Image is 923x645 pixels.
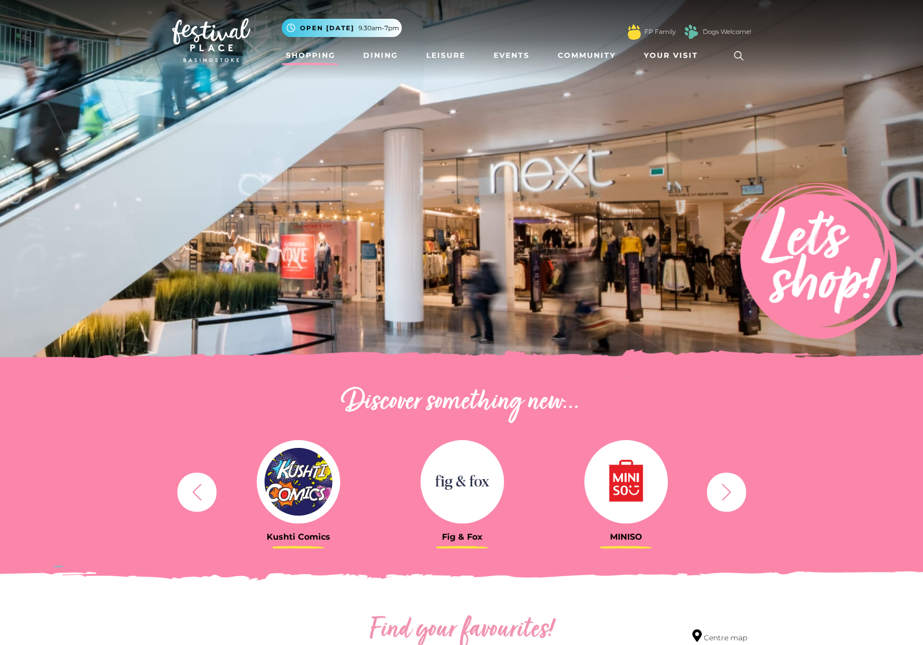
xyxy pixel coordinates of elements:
[388,440,536,542] a: Fig & Fox
[703,27,751,36] a: Dogs Welcome!
[300,23,354,33] span: Open [DATE]
[358,23,399,33] span: 9.30am-7pm
[644,27,676,36] a: FP Family
[422,46,470,65] a: Leisure
[640,46,708,65] a: Your Visit
[552,440,700,542] a: MINISO
[224,532,373,542] h3: Kushti Comics
[644,50,698,61] span: Your Visit
[692,629,747,643] a: Centre map
[282,46,340,65] a: Shopping
[489,46,534,65] a: Events
[359,46,402,65] a: Dining
[388,532,536,542] h3: Fig & Fox
[552,532,700,542] h3: MINISO
[172,386,751,419] h2: Discover something new...
[224,440,373,542] a: Kushti Comics
[282,19,402,37] button: Open [DATE] 9.30am-7pm
[554,46,620,65] a: Community
[172,18,250,62] img: Festival Place Logo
